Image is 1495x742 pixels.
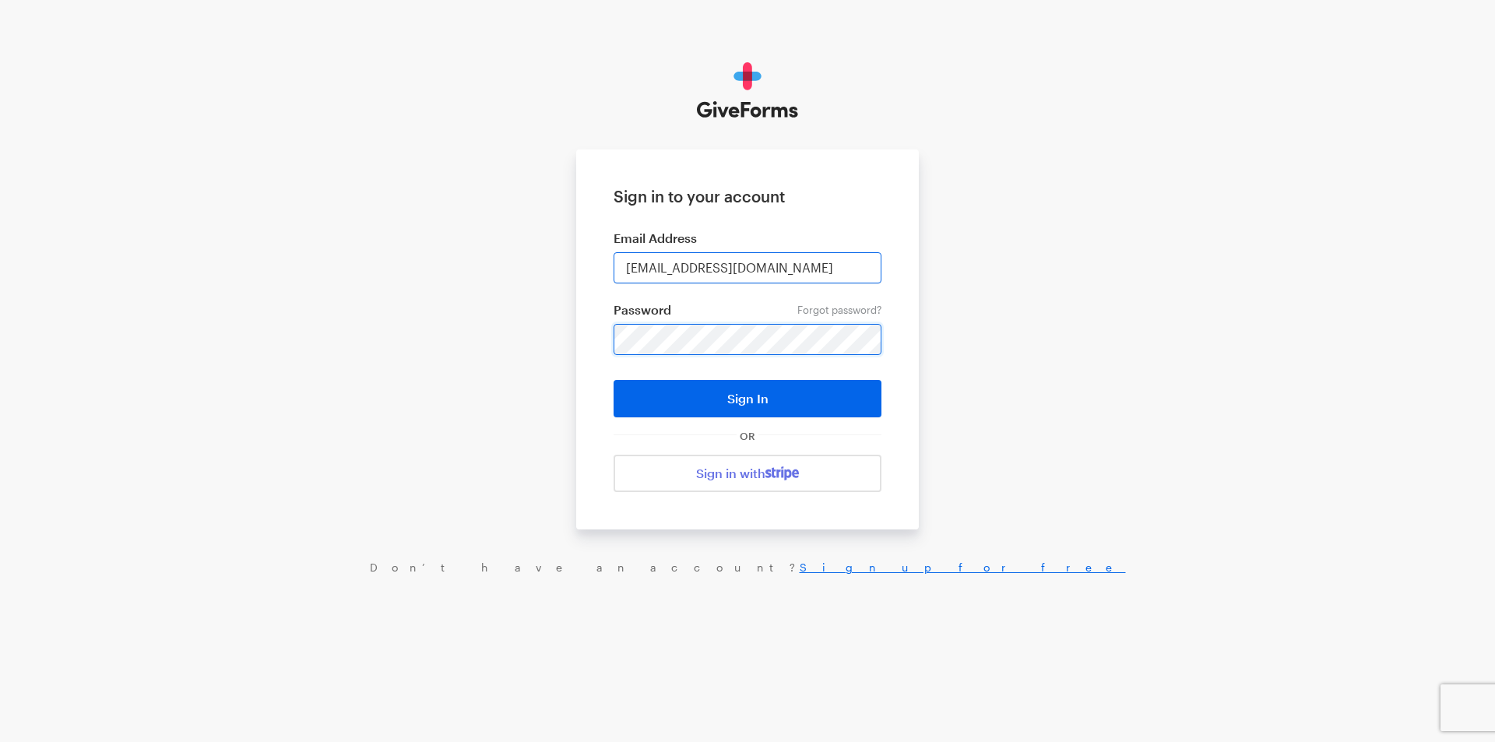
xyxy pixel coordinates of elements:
button: Sign In [614,380,881,417]
div: Don’t have an account? [16,561,1479,575]
a: Forgot password? [797,304,881,316]
img: GiveForms [697,62,799,118]
span: OR [737,430,758,442]
label: Password [614,302,881,318]
h1: Sign in to your account [614,187,881,206]
a: Sign in with [614,455,881,492]
a: Sign up for free [800,561,1126,574]
label: Email Address [614,230,881,246]
img: stripe-07469f1003232ad58a8838275b02f7af1ac9ba95304e10fa954b414cd571f63b.svg [765,466,799,480]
